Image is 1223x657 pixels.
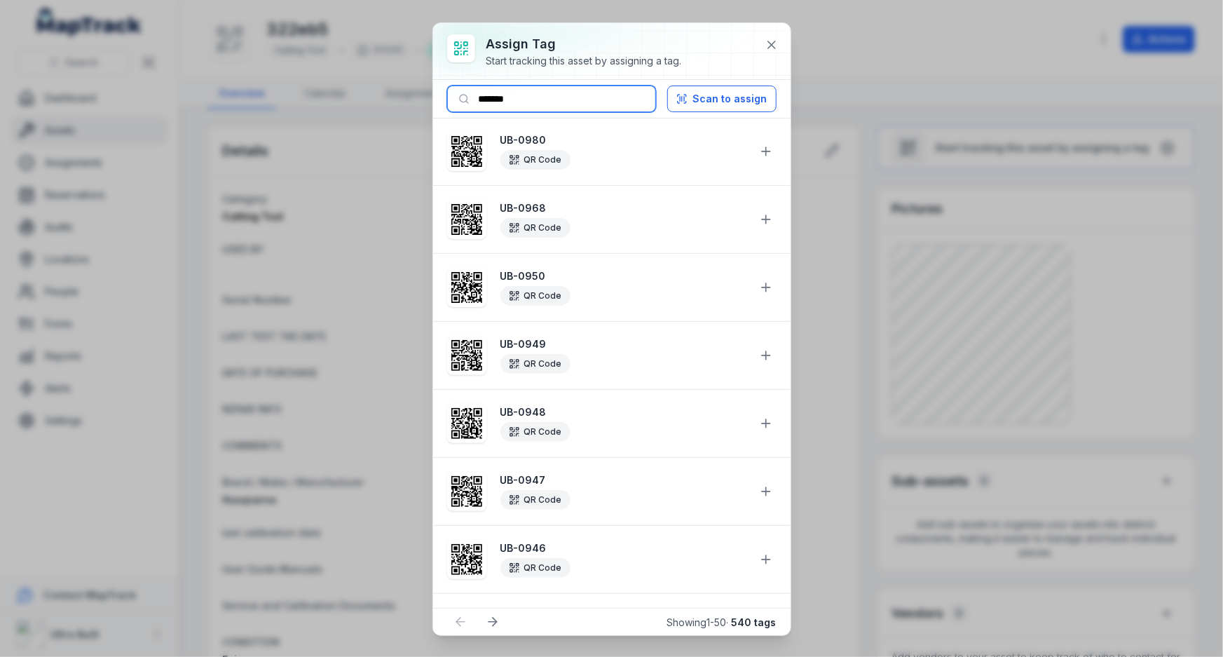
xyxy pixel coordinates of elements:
[500,286,570,306] div: QR Code
[500,405,747,419] strong: UB-0948
[500,201,747,215] strong: UB-0968
[732,616,777,628] strong: 540 tags
[667,86,777,112] button: Scan to assign
[500,490,570,510] div: QR Code
[500,354,570,374] div: QR Code
[500,337,747,351] strong: UB-0949
[667,616,777,628] span: Showing 1 - 50 ·
[486,54,682,68] div: Start tracking this asset by assigning a tag.
[500,558,570,578] div: QR Code
[500,269,747,283] strong: UB-0950
[500,150,570,170] div: QR Code
[500,473,747,487] strong: UB-0947
[500,541,747,555] strong: UB-0946
[500,218,570,238] div: QR Code
[486,34,682,54] h3: Assign tag
[500,133,747,147] strong: UB-0980
[500,422,570,442] div: QR Code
